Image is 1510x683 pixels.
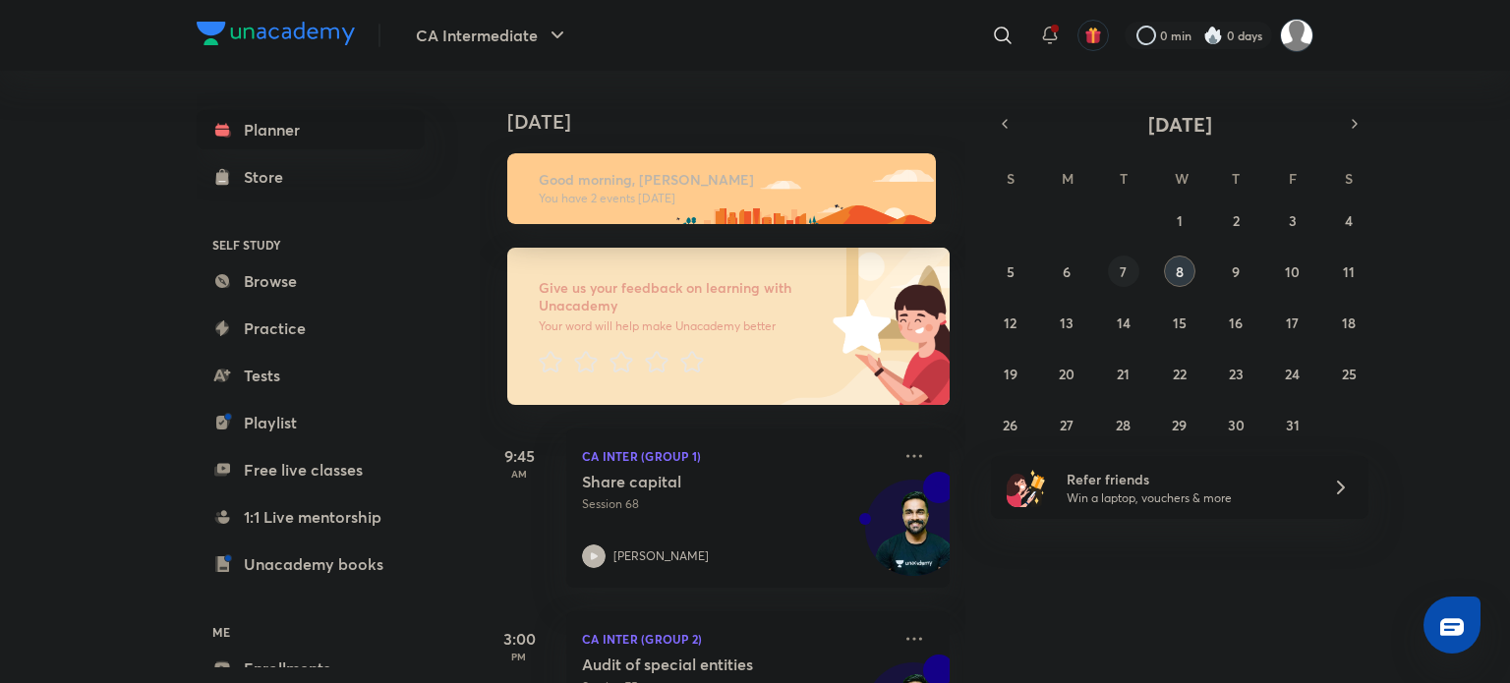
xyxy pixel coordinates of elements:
[582,444,891,468] p: CA Inter (Group 1)
[1333,256,1365,287] button: October 11, 2025
[1108,358,1139,389] button: October 21, 2025
[1289,169,1297,188] abbr: Friday
[1067,489,1308,507] p: Win a laptop, vouchers & more
[1148,111,1212,138] span: [DATE]
[1059,365,1074,383] abbr: October 20, 2025
[197,497,425,537] a: 1:1 Live mentorship
[1164,204,1195,236] button: October 1, 2025
[766,248,950,405] img: feedback_image
[1345,211,1353,230] abbr: October 4, 2025
[1285,365,1300,383] abbr: October 24, 2025
[197,110,425,149] a: Planner
[582,655,827,674] h5: Audit of special entities
[507,110,969,134] h4: [DATE]
[1164,409,1195,440] button: October 29, 2025
[197,22,355,45] img: Company Logo
[1108,307,1139,338] button: October 14, 2025
[995,409,1026,440] button: October 26, 2025
[1277,358,1308,389] button: October 24, 2025
[582,472,827,491] h5: Share capital
[1120,262,1127,281] abbr: October 7, 2025
[1286,313,1299,332] abbr: October 17, 2025
[197,309,425,348] a: Practice
[244,165,295,189] div: Store
[1004,365,1017,383] abbr: October 19, 2025
[1277,409,1308,440] button: October 31, 2025
[1280,19,1313,52] img: Rashi Maheshwari
[1062,169,1074,188] abbr: Monday
[197,544,425,584] a: Unacademy books
[1220,307,1251,338] button: October 16, 2025
[1051,256,1082,287] button: October 6, 2025
[582,627,891,651] p: CA Inter (Group 2)
[1117,365,1130,383] abbr: October 21, 2025
[197,356,425,395] a: Tests
[1285,262,1300,281] abbr: October 10, 2025
[507,153,936,224] img: morning
[1176,262,1184,281] abbr: October 8, 2025
[1108,256,1139,287] button: October 7, 2025
[1004,313,1016,332] abbr: October 12, 2025
[1277,307,1308,338] button: October 17, 2025
[1060,313,1074,332] abbr: October 13, 2025
[197,403,425,442] a: Playlist
[1051,358,1082,389] button: October 20, 2025
[1343,262,1355,281] abbr: October 11, 2025
[1173,313,1187,332] abbr: October 15, 2025
[995,358,1026,389] button: October 19, 2025
[1007,468,1046,507] img: referral
[1117,313,1131,332] abbr: October 14, 2025
[1345,169,1353,188] abbr: Saturday
[1286,416,1300,434] abbr: October 31, 2025
[1060,416,1074,434] abbr: October 27, 2025
[1077,20,1109,51] button: avatar
[197,261,425,301] a: Browse
[1333,204,1365,236] button: October 4, 2025
[197,450,425,489] a: Free live classes
[1177,211,1183,230] abbr: October 1, 2025
[866,490,960,585] img: Avatar
[1229,313,1243,332] abbr: October 16, 2025
[1120,169,1128,188] abbr: Tuesday
[1051,307,1082,338] button: October 13, 2025
[1342,365,1357,383] abbr: October 25, 2025
[1007,169,1015,188] abbr: Sunday
[1228,416,1245,434] abbr: October 30, 2025
[480,651,558,662] p: PM
[1220,256,1251,287] button: October 9, 2025
[1277,204,1308,236] button: October 3, 2025
[539,191,918,206] p: You have 2 events [DATE]
[1342,313,1356,332] abbr: October 18, 2025
[1232,262,1240,281] abbr: October 9, 2025
[1220,358,1251,389] button: October 23, 2025
[1220,204,1251,236] button: October 2, 2025
[1108,409,1139,440] button: October 28, 2025
[539,171,918,189] h6: Good morning, [PERSON_NAME]
[1172,416,1187,434] abbr: October 29, 2025
[480,468,558,480] p: AM
[539,318,826,334] p: Your word will help make Unacademy better
[1173,365,1187,383] abbr: October 22, 2025
[995,307,1026,338] button: October 12, 2025
[1220,409,1251,440] button: October 30, 2025
[1051,409,1082,440] button: October 27, 2025
[582,495,891,513] p: Session 68
[1175,169,1189,188] abbr: Wednesday
[1116,416,1131,434] abbr: October 28, 2025
[1233,211,1240,230] abbr: October 2, 2025
[1232,169,1240,188] abbr: Thursday
[1333,307,1365,338] button: October 18, 2025
[995,256,1026,287] button: October 5, 2025
[1084,27,1102,44] img: avatar
[1333,358,1365,389] button: October 25, 2025
[1003,416,1017,434] abbr: October 26, 2025
[480,627,558,651] h5: 3:00
[1164,307,1195,338] button: October 15, 2025
[1164,256,1195,287] button: October 8, 2025
[197,615,425,649] h6: ME
[1289,211,1297,230] abbr: October 3, 2025
[539,279,826,314] h6: Give us your feedback on learning with Unacademy
[1164,358,1195,389] button: October 22, 2025
[1063,262,1071,281] abbr: October 6, 2025
[197,157,425,197] a: Store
